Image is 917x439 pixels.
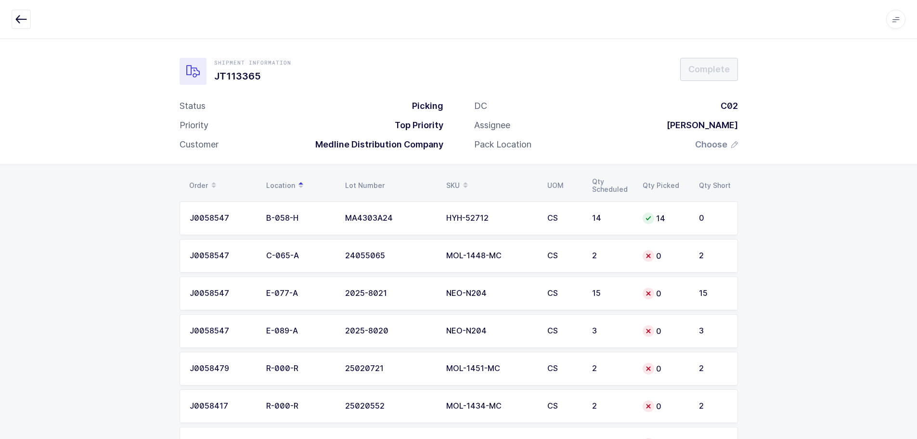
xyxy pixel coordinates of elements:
[345,214,435,223] div: MA4303A24
[643,325,687,337] div: 0
[695,139,738,150] button: Choose
[266,364,334,373] div: R-000-R
[345,289,435,298] div: 2025-8021
[214,59,291,67] div: Shipment Information
[190,402,255,411] div: J0058417
[592,178,631,193] div: Qty Scheduled
[547,402,581,411] div: CS
[547,214,581,223] div: CS
[699,214,728,223] div: 0
[643,288,687,299] div: 0
[190,364,255,373] div: J0058479
[547,252,581,260] div: CS
[699,289,728,298] div: 15
[190,327,255,335] div: J0058547
[643,182,687,189] div: Qty Picked
[446,327,536,335] div: NEO-N204
[214,68,291,84] h1: JT113365
[404,100,443,112] div: Picking
[446,177,536,194] div: SKU
[446,289,536,298] div: NEO-N204
[699,252,728,260] div: 2
[547,327,581,335] div: CS
[688,63,730,75] span: Complete
[266,177,334,194] div: Location
[699,182,732,189] div: Qty Short
[699,327,728,335] div: 3
[695,139,727,150] span: Choose
[266,327,334,335] div: E-089-A
[592,289,631,298] div: 15
[699,364,728,373] div: 2
[643,363,687,374] div: 0
[387,120,443,131] div: Top Priority
[266,252,334,260] div: C-065-A
[699,402,728,411] div: 2
[446,364,536,373] div: MOL-1451-MC
[547,364,581,373] div: CS
[345,327,435,335] div: 2025-8020
[592,364,631,373] div: 2
[643,250,687,262] div: 0
[190,289,255,298] div: J0058547
[266,402,334,411] div: R-000-R
[592,327,631,335] div: 3
[592,252,631,260] div: 2
[190,252,255,260] div: J0058547
[446,214,536,223] div: HYH-52712
[345,364,435,373] div: 25020721
[345,252,435,260] div: 24055065
[446,252,536,260] div: MOL-1448-MC
[474,120,510,131] div: Assignee
[180,120,208,131] div: Priority
[180,139,219,150] div: Customer
[474,139,531,150] div: Pack Location
[592,402,631,411] div: 2
[659,120,738,131] div: [PERSON_NAME]
[592,214,631,223] div: 14
[446,402,536,411] div: MOL-1434-MC
[190,214,255,223] div: J0058547
[345,402,435,411] div: 25020552
[721,101,738,111] span: C02
[345,182,435,189] div: Lot Number
[180,100,206,112] div: Status
[189,177,255,194] div: Order
[643,213,687,224] div: 14
[547,182,581,189] div: UOM
[308,139,443,150] div: Medline Distribution Company
[266,289,334,298] div: E-077-A
[680,58,738,81] button: Complete
[547,289,581,298] div: CS
[643,400,687,412] div: 0
[474,100,487,112] div: DC
[266,214,334,223] div: B-058-H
